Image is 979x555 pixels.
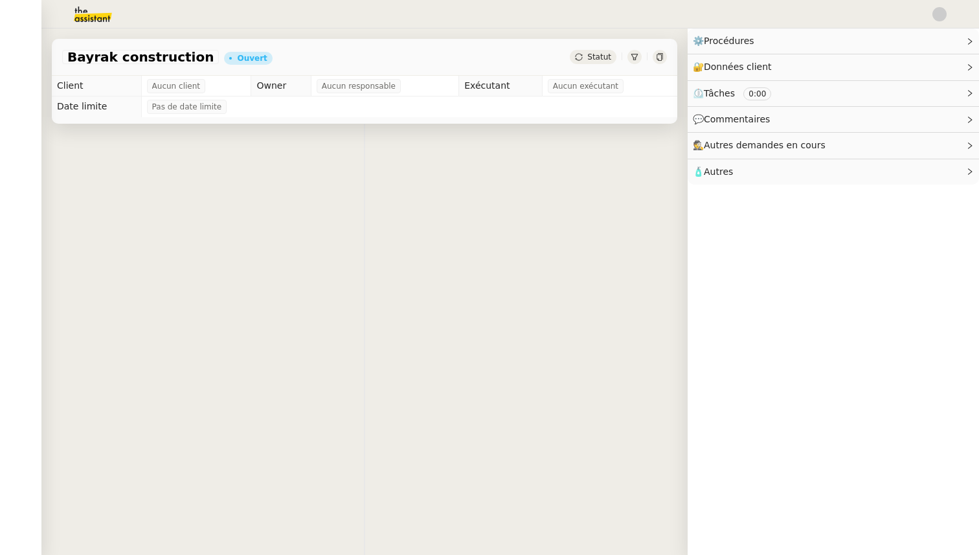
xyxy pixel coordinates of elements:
div: 🧴Autres [688,159,979,185]
div: ⏲️Tâches 0:00 [688,81,979,106]
div: Ouvert [237,54,267,62]
span: Pas de date limite [152,100,222,113]
div: 🔐Données client [688,54,979,80]
span: ⚙️ [693,34,760,49]
span: 🕵️ [693,140,831,150]
span: Autres [704,166,733,177]
div: 🕵️Autres demandes en cours [688,133,979,158]
div: ⚙️Procédures [688,28,979,54]
span: ⏲️ [693,88,782,98]
span: Données client [704,62,772,72]
span: Autres demandes en cours [704,140,826,150]
nz-tag: 0:00 [743,87,771,100]
span: Statut [587,52,611,62]
td: Exécutant [459,76,543,96]
span: Procédures [704,36,754,46]
span: 💬 [693,114,776,124]
span: 🧴 [693,166,733,177]
span: Aucun client [152,80,200,93]
span: Aucun responsable [322,80,396,93]
td: Client [52,76,141,96]
span: Aucun exécutant [553,80,618,93]
span: 🔐 [693,60,777,74]
td: Date limite [52,96,141,117]
div: 💬Commentaires [688,107,979,132]
td: Owner [251,76,311,96]
span: Commentaires [704,114,770,124]
span: Bayrak construction [67,51,214,63]
span: Tâches [704,88,735,98]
